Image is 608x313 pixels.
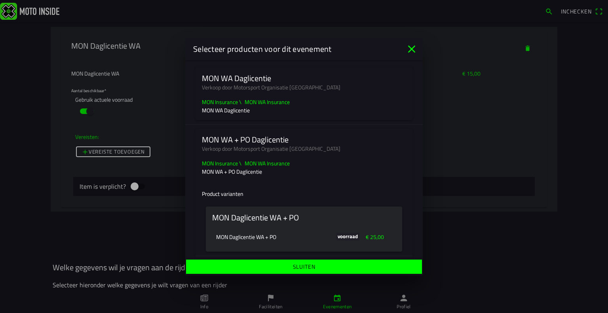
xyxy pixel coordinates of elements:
ion-label: Verkoop door Motorsport Organisatie [GEOGRAPHIC_DATA] [202,144,406,153]
ion-icon: close [405,43,418,55]
ion-label: Verkoop door Motorsport Organisatie [GEOGRAPHIC_DATA] [202,83,406,91]
ion-label: Product varianten [202,190,243,198]
ion-card-title: MON WA + PO Daglicentie [202,135,406,144]
ion-title: Selecteer producten voor dit evenement [185,43,405,55]
span: MON Insurance \ [202,98,241,106]
p: MON Daglicentie WA + PO [216,233,332,241]
p: MON WA Daglicentie [202,106,406,114]
ion-text: MON WA Insurance [202,159,290,167]
ion-card-title: MON Daglicentie WA + PO [212,213,396,222]
ion-text: MON WA Insurance [202,98,290,106]
ion-text: € 25,00 [366,233,384,241]
p: MON WA + PO Daglicentie [202,167,406,176]
ion-badge: voorraad [336,233,359,241]
span: MON Insurance \ [202,159,241,167]
ion-label: Sluiten [293,262,315,271]
ion-card-title: MON WA Daglicentie [202,74,406,83]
